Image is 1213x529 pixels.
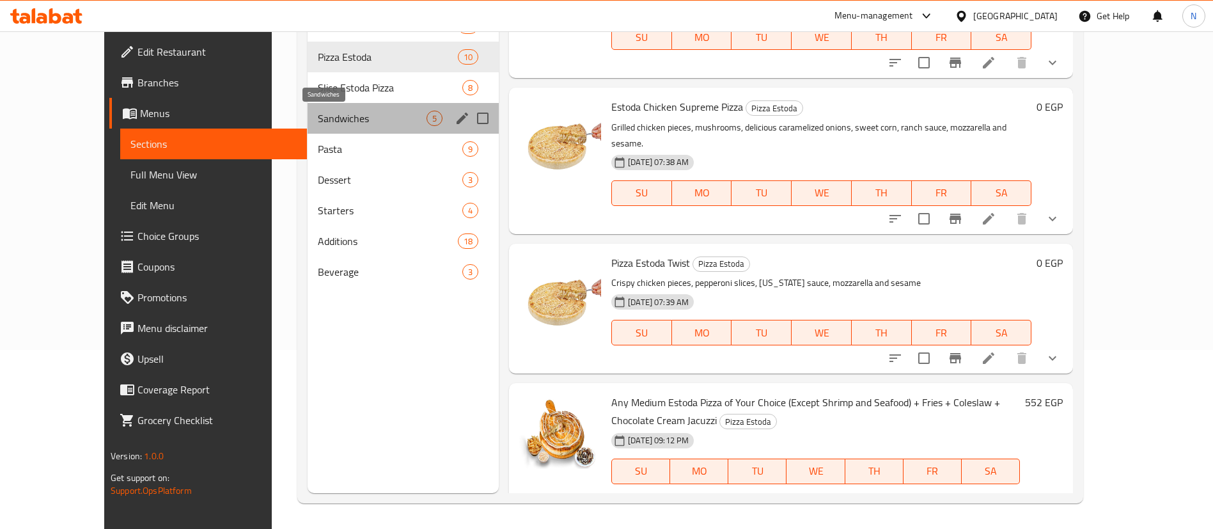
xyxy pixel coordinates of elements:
[850,462,898,480] span: TH
[971,180,1031,206] button: SA
[458,233,478,249] div: items
[120,159,307,190] a: Full Menu View
[611,320,672,345] button: SU
[109,313,307,343] a: Menu disclaimer
[611,120,1031,152] p: Grilled chicken pieces, mushrooms, delicious caramelized onions, sweet corn, ranch sauce, mozzare...
[318,80,462,95] span: Slice Estoda Pizza
[120,190,307,221] a: Edit Menu
[1037,343,1068,374] button: show more
[792,180,852,206] button: WE
[611,253,690,272] span: Pizza Estoda Twist
[976,28,1026,47] span: SA
[1037,203,1068,234] button: show more
[981,211,996,226] a: Edit menu item
[130,136,297,152] span: Sections
[1191,9,1196,23] span: N
[1045,211,1060,226] svg: Show Choices
[737,184,786,202] span: TU
[137,413,297,428] span: Grocery Checklist
[623,156,694,168] span: [DATE] 07:38 AM
[852,24,912,50] button: TH
[792,320,852,345] button: WE
[120,129,307,159] a: Sections
[308,164,499,195] div: Dessert3
[318,49,458,65] span: Pizza Estoda
[623,434,694,446] span: [DATE] 09:12 PM
[732,180,792,206] button: TU
[137,259,297,274] span: Coupons
[623,296,694,308] span: [DATE] 07:39 AM
[1045,55,1060,70] svg: Show Choices
[308,6,499,292] nav: Menu sections
[857,184,907,202] span: TH
[611,393,1000,430] span: Any Medium Estoda Pizza of Your Choice (Except Shrimp and Seafood) + Fries + Coleslaw + Chocolate...
[857,324,907,342] span: TH
[1045,351,1060,366] svg: Show Choices
[971,320,1031,345] button: SA
[971,24,1031,50] button: SA
[677,324,727,342] span: MO
[852,180,912,206] button: TH
[463,205,478,217] span: 4
[1006,343,1037,374] button: delete
[111,470,169,486] span: Get support on:
[728,459,786,484] button: TU
[967,462,1015,480] span: SA
[940,343,971,374] button: Branch-specific-item
[1006,47,1037,78] button: delete
[617,184,667,202] span: SU
[463,143,478,155] span: 9
[318,141,462,157] span: Pasta
[675,462,723,480] span: MO
[519,393,601,475] img: Any Medium Estoda Pizza of Your Choice (Except Shrimp and Seafood) + Fries + Coleslaw + Chocolate...
[904,459,962,484] button: FR
[308,42,499,72] div: Pizza Estoda10
[137,75,297,90] span: Branches
[144,448,164,464] span: 1.0.0
[909,462,957,480] span: FR
[137,228,297,244] span: Choice Groups
[917,184,967,202] span: FR
[976,324,1026,342] span: SA
[318,264,462,280] div: Beverage
[137,351,297,367] span: Upsell
[308,257,499,287] div: Beverage3
[137,44,297,59] span: Edit Restaurant
[912,320,972,345] button: FR
[318,172,462,187] span: Dessert
[746,101,802,116] span: Pizza Estoda
[617,28,667,47] span: SU
[962,459,1020,484] button: SA
[786,459,845,484] button: WE
[1037,98,1063,116] h6: 0 EGP
[462,264,478,280] div: items
[318,111,427,126] span: Sandwiches
[458,235,478,248] span: 18
[1006,203,1037,234] button: delete
[672,320,732,345] button: MO
[109,374,307,405] a: Coverage Report
[911,205,937,232] span: Select to update
[733,462,781,480] span: TU
[308,103,499,134] div: Sandwiches5edit
[737,324,786,342] span: TU
[845,459,904,484] button: TH
[746,100,803,116] div: Pizza Estoda
[981,351,996,366] a: Edit menu item
[617,324,667,342] span: SU
[109,251,307,282] a: Coupons
[911,49,937,76] span: Select to update
[672,180,732,206] button: MO
[111,482,192,499] a: Support.OpsPlatform
[677,184,727,202] span: MO
[852,320,912,345] button: TH
[917,324,967,342] span: FR
[463,266,478,278] span: 3
[427,113,442,125] span: 5
[720,415,776,429] span: Pizza Estoda
[308,72,499,103] div: Slice Estoda Pizza8
[912,180,972,206] button: FR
